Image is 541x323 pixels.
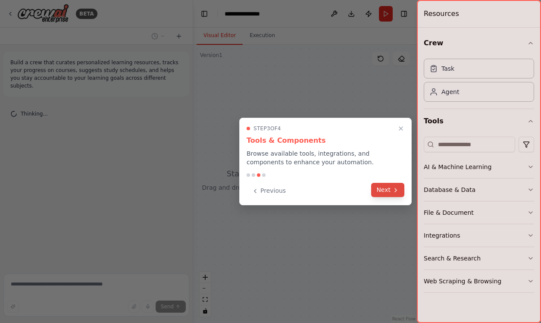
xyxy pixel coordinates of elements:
span: Step 3 of 4 [253,125,281,132]
button: Close walkthrough [396,123,406,134]
button: Hide left sidebar [198,8,210,20]
button: Next [371,183,404,197]
p: Browse available tools, integrations, and components to enhance your automation. [247,149,404,166]
button: Previous [247,184,291,198]
h3: Tools & Components [247,135,404,146]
